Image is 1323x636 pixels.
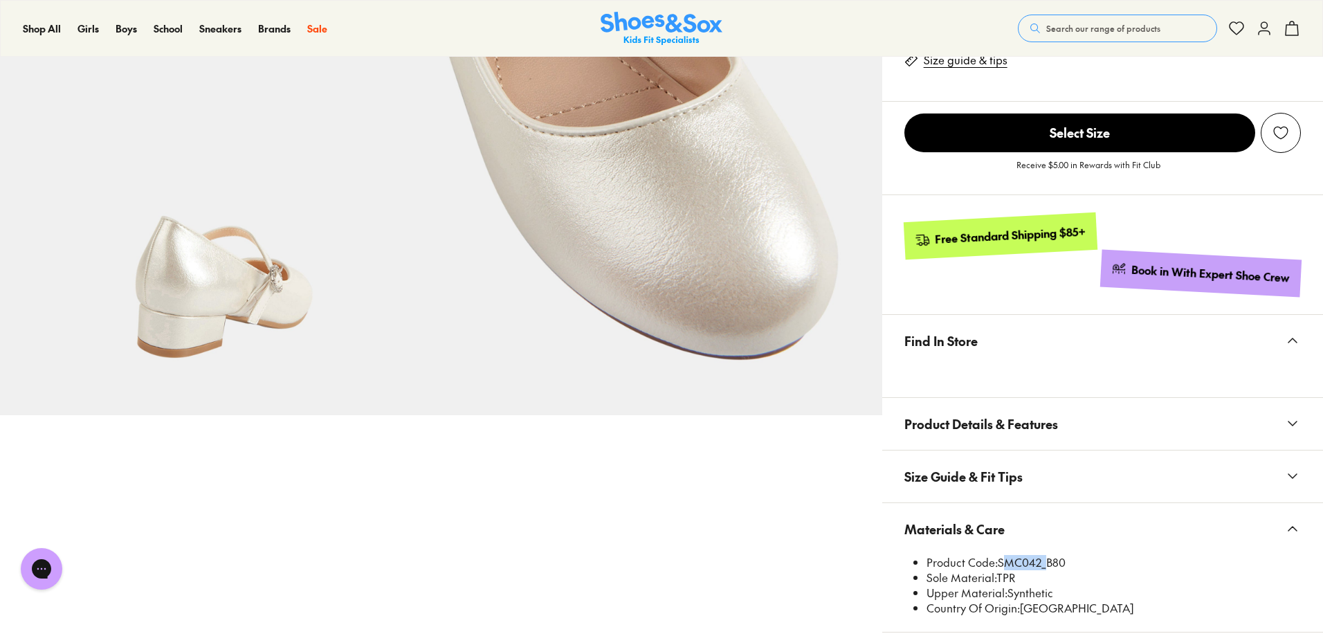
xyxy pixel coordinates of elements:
span: Product Details & Features [904,403,1058,444]
iframe: Gorgias live chat messenger [14,543,69,594]
span: Select Size [904,113,1255,152]
li: SMC042_B80 [927,555,1301,570]
a: Sneakers [199,21,241,36]
span: Materials & Care [904,509,1005,549]
span: Shop All [23,21,61,35]
a: Boys [116,21,137,36]
span: Upper Material: [927,585,1007,600]
span: Girls [77,21,99,35]
img: SNS_Logo_Responsive.svg [601,12,722,46]
span: Search our range of products [1046,22,1160,35]
a: Shop All [23,21,61,36]
div: Free Standard Shipping $85+ [934,224,1086,246]
span: Sole Material: [927,570,996,585]
a: Size guide & tips [924,53,1007,68]
button: Select Size [904,113,1255,153]
button: Size Guide & Fit Tips [882,451,1323,502]
span: Boys [116,21,137,35]
div: Book in With Expert Shoe Crew [1131,262,1290,286]
a: Book in With Expert Shoe Crew [1100,249,1302,297]
button: Add to Wishlist [1261,113,1301,153]
a: School [154,21,183,36]
span: Find In Store [904,320,978,361]
a: Brands [258,21,291,36]
button: Materials & Care [882,503,1323,555]
span: Brands [258,21,291,35]
a: Sale [307,21,327,36]
a: Girls [77,21,99,36]
span: School [154,21,183,35]
li: [GEOGRAPHIC_DATA] [927,601,1301,616]
span: Sneakers [199,21,241,35]
span: Size Guide & Fit Tips [904,456,1023,497]
p: Receive $5.00 in Rewards with Fit Club [1016,158,1160,183]
li: Synthetic [927,585,1301,601]
span: Product Code: [927,554,998,570]
li: TPR [927,570,1301,585]
button: Find In Store [882,315,1323,367]
iframe: Find in Store [904,367,1301,381]
a: Shoes & Sox [601,12,722,46]
a: Free Standard Shipping $85+ [903,212,1097,260]
span: Sale [307,21,327,35]
span: Country Of Origin: [927,600,1020,615]
button: Product Details & Features [882,398,1323,450]
button: Search our range of products [1018,15,1217,42]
